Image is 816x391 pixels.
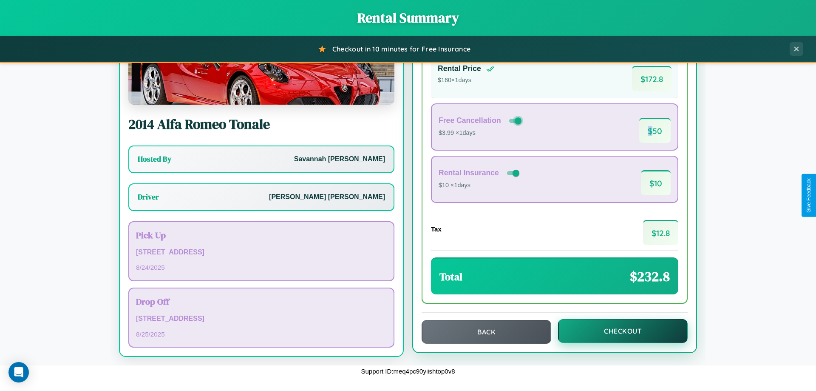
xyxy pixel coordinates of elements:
p: [STREET_ADDRESS] [136,313,387,325]
span: $ 10 [641,170,671,195]
h3: Pick Up [136,229,387,241]
p: $ 160 × 1 days [438,75,495,86]
h3: Total [439,270,462,284]
span: $ 172.8 [632,66,671,91]
div: Give Feedback [806,178,812,213]
span: $ 232.8 [630,267,670,286]
span: $ 50 [639,118,671,143]
button: Back [422,320,551,344]
p: 8 / 25 / 2025 [136,328,387,340]
div: Open Intercom Messenger [8,362,29,382]
p: $10 × 1 days [439,180,521,191]
h4: Free Cancellation [439,116,501,125]
p: $3.99 × 1 days [439,128,523,139]
p: [PERSON_NAME] [PERSON_NAME] [269,191,385,203]
h4: Rental Price [438,64,481,73]
p: 8 / 24 / 2025 [136,262,387,273]
p: Support ID: meq4pc90yiishtop0v8 [361,365,455,377]
h4: Tax [431,225,442,233]
h4: Rental Insurance [439,168,499,177]
h3: Drop Off [136,295,387,308]
span: Checkout in 10 minutes for Free Insurance [332,45,470,53]
h1: Rental Summary [8,9,807,27]
button: Checkout [558,319,688,343]
h3: Driver [138,192,159,202]
h3: Hosted By [138,154,171,164]
p: Savannah [PERSON_NAME] [294,153,385,166]
h2: 2014 Alfa Romeo Tonale [128,115,394,134]
p: [STREET_ADDRESS] [136,246,387,259]
span: $ 12.8 [643,220,678,245]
